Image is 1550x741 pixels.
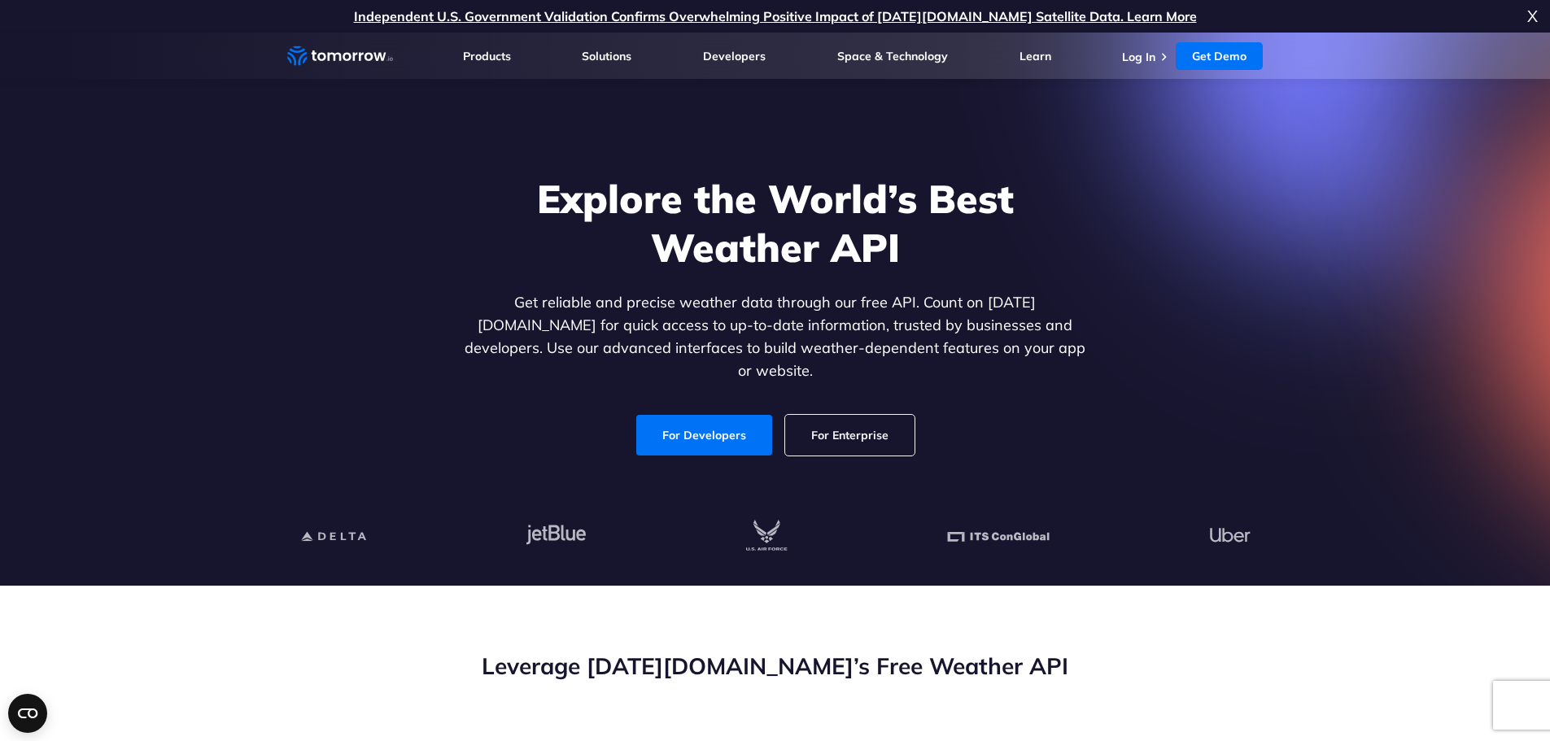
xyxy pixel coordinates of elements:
p: Get reliable and precise weather data through our free API. Count on [DATE][DOMAIN_NAME] for quic... [461,291,1089,382]
a: Developers [703,49,766,63]
a: For Developers [636,415,772,455]
a: Log In [1122,50,1155,64]
a: Home link [287,44,393,68]
a: For Enterprise [785,415,915,455]
h1: Explore the World’s Best Weather API [461,174,1089,272]
button: Open CMP widget [8,694,47,733]
a: Learn [1020,49,1051,63]
a: Solutions [582,49,631,63]
a: Space & Technology [837,49,948,63]
a: Products [463,49,511,63]
h2: Leverage [DATE][DOMAIN_NAME]’s Free Weather API [287,651,1264,682]
a: Get Demo [1176,42,1263,70]
a: Independent U.S. Government Validation Confirms Overwhelming Positive Impact of [DATE][DOMAIN_NAM... [354,8,1197,24]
